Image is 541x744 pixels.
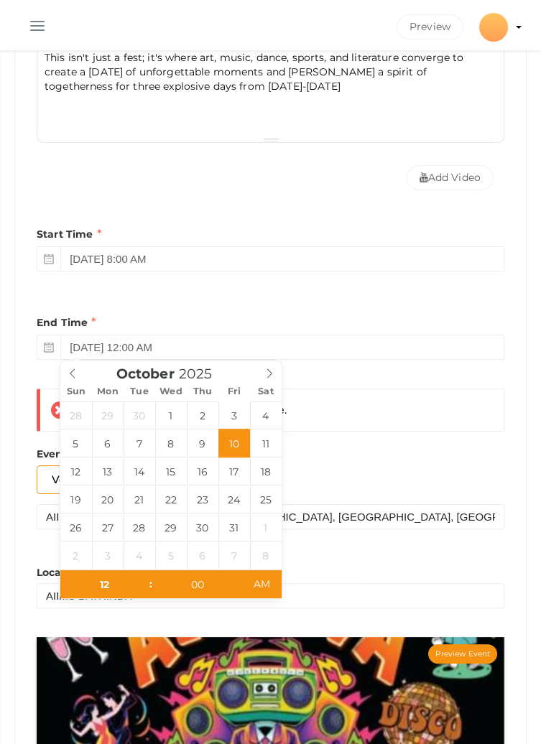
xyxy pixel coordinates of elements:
[124,387,155,396] span: Tue
[60,429,92,457] span: October 5, 2025
[124,401,155,429] span: September 30, 2025
[218,513,250,541] span: October 31, 2025
[428,644,497,664] button: Preview Event
[187,387,218,396] span: Thu
[92,541,124,569] span: November 3, 2025
[250,541,282,569] span: November 8, 2025
[92,401,124,429] span: September 29, 2025
[124,541,155,569] span: November 4, 2025
[37,315,96,331] label: End Time
[187,429,218,457] span: October 9, 2025
[155,387,187,396] span: Wed
[124,485,155,513] span: October 21, 2025
[60,387,92,396] span: Sun
[155,485,187,513] span: October 22, 2025
[218,429,250,457] span: October 10, 2025
[155,401,187,429] span: October 1, 2025
[60,457,92,485] span: October 12, 2025
[250,387,282,396] span: Sat
[124,429,155,457] span: October 7, 2025
[397,14,463,39] button: Preview
[92,429,124,457] span: October 6, 2025
[250,513,282,541] span: November 1, 2025
[116,368,175,381] span: October
[250,401,282,429] span: October 4, 2025
[250,429,282,457] span: October 11, 2025
[187,513,218,541] span: October 30, 2025
[155,429,187,457] span: October 8, 2025
[250,485,282,513] span: October 25, 2025
[187,401,218,429] span: October 2, 2025
[37,446,124,462] label: Event Location
[218,457,250,485] span: October 17, 2025
[60,513,92,541] span: October 26, 2025
[155,513,187,541] span: October 29, 2025
[187,541,218,569] span: November 6, 2025
[155,457,187,485] span: October 15, 2025
[92,513,124,541] span: October 27, 2025
[218,541,250,569] span: November 7, 2025
[155,541,187,569] span: November 5, 2025
[37,226,101,243] label: Start Time
[250,457,282,485] span: October 18, 2025
[60,541,92,569] span: November 2, 2025
[37,583,504,608] input: Please enter Location Description
[241,569,281,598] span: Click to toggle
[60,401,92,429] span: September 28, 2025
[218,387,250,396] span: Fri
[37,465,102,493] span: Venue
[92,485,124,513] span: October 20, 2025
[218,401,250,429] span: October 3, 2025
[149,569,153,598] span: :
[187,485,218,513] span: October 23, 2025
[407,165,494,190] button: Add Video
[175,366,231,382] input: Year
[92,387,124,396] span: Mon
[218,485,250,513] span: October 24, 2025
[37,565,157,580] label: Location Description
[124,457,155,485] span: October 14, 2025
[124,513,155,541] span: October 28, 2025
[60,485,92,513] span: October 19, 2025
[45,50,496,93] p: This isn't just a fest; it's where art, music, dance, sports, and literature converge to create a...
[187,457,218,485] span: October 16, 2025
[92,457,124,485] span: October 13, 2025
[37,504,504,529] input: Enter a location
